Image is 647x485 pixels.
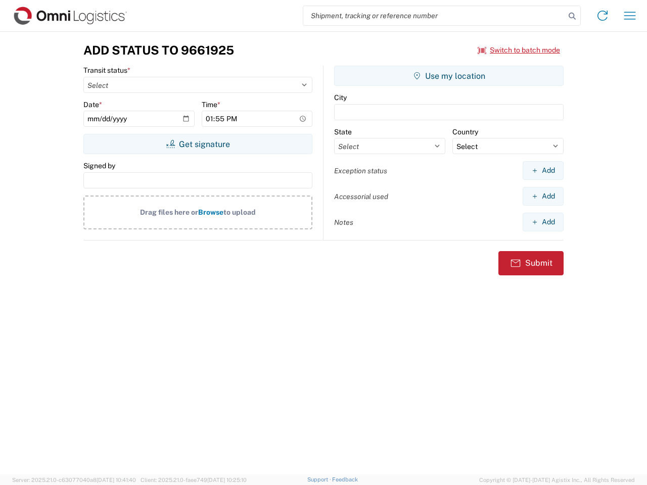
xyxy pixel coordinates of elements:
[207,477,247,483] span: [DATE] 10:25:10
[523,187,564,206] button: Add
[202,100,220,109] label: Time
[479,475,635,484] span: Copyright © [DATE]-[DATE] Agistix Inc., All Rights Reserved
[83,134,312,154] button: Get signature
[307,476,333,482] a: Support
[83,66,130,75] label: Transit status
[198,208,223,216] span: Browse
[223,208,256,216] span: to upload
[478,42,560,59] button: Switch to batch mode
[141,477,247,483] span: Client: 2025.21.0-faee749
[334,192,388,201] label: Accessorial used
[334,218,353,227] label: Notes
[83,161,115,170] label: Signed by
[140,208,198,216] span: Drag files here or
[523,161,564,180] button: Add
[523,213,564,231] button: Add
[334,166,387,175] label: Exception status
[334,127,352,136] label: State
[83,43,234,58] h3: Add Status to 9661925
[334,66,564,86] button: Use my location
[498,251,564,275] button: Submit
[332,476,358,482] a: Feedback
[83,100,102,109] label: Date
[334,93,347,102] label: City
[97,477,136,483] span: [DATE] 10:41:40
[303,6,565,25] input: Shipment, tracking or reference number
[12,477,136,483] span: Server: 2025.21.0-c63077040a8
[452,127,478,136] label: Country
